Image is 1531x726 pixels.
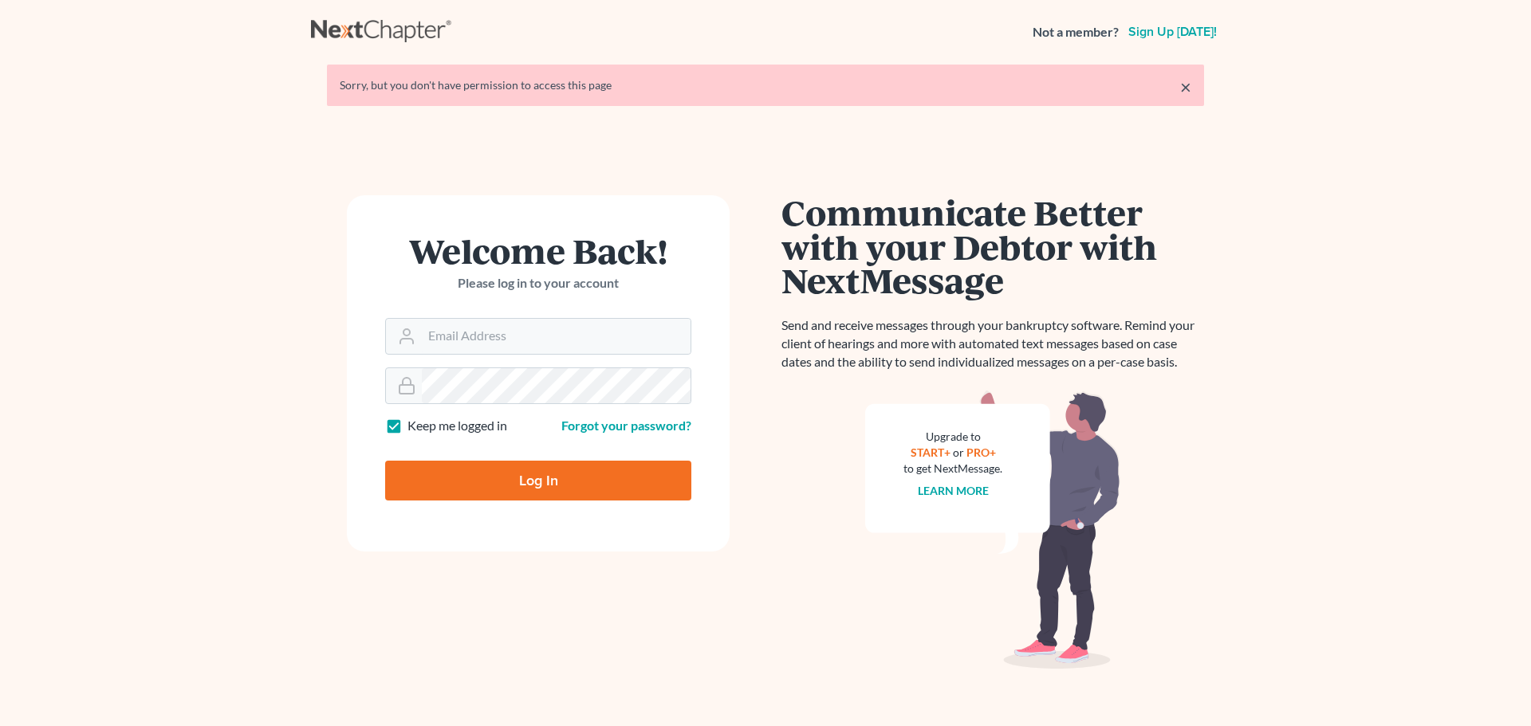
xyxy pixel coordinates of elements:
a: Forgot your password? [561,418,691,433]
div: to get NextMessage. [903,461,1002,477]
h1: Welcome Back! [385,233,691,268]
a: START+ [911,445,950,459]
strong: Not a member? [1033,23,1119,41]
a: Learn more [918,484,989,497]
input: Email Address [422,319,691,354]
div: Sorry, but you don't have permission to access this page [340,77,1191,93]
p: Send and receive messages through your bankruptcy software. Remind your client of hearings and mo... [781,316,1204,371]
label: Keep me logged in [407,417,507,435]
a: PRO+ [966,445,996,459]
a: × [1180,77,1191,96]
img: nextmessage_bg-59042aed3d76b12b5cd301f8e5b87938c9018125f34e5fa2b7a6b67550977c72.svg [865,390,1120,669]
h1: Communicate Better with your Debtor with NextMessage [781,195,1204,297]
span: or [953,445,964,459]
p: Please log in to your account [385,274,691,292]
div: Upgrade to [903,429,1002,445]
a: Sign up [DATE]! [1125,26,1220,38]
input: Log In [385,461,691,500]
